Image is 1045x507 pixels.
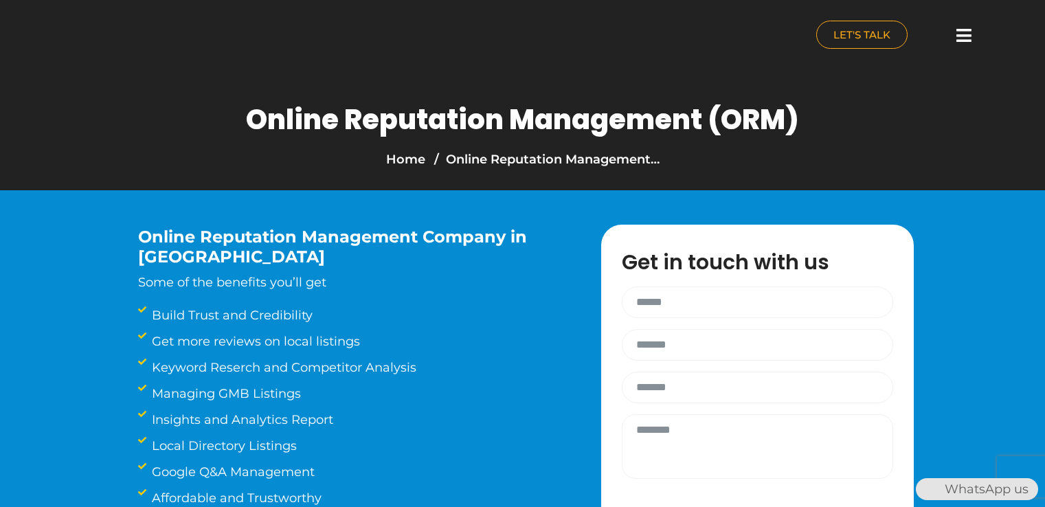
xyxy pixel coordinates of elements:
a: Home [386,152,425,167]
h3: Online Reputation Management Company in [GEOGRAPHIC_DATA] [138,227,560,267]
span: Insights and Analytics Report [148,410,333,429]
span: Managing GMB Listings [148,384,301,403]
h1: Online Reputation Management (ORM) [246,103,799,136]
span: Google Q&A Management [148,462,315,482]
span: Local Directory Listings [148,436,297,455]
span: Get more reviews on local listings [148,332,360,351]
a: LET'S TALK [816,21,908,49]
span: LET'S TALK [833,30,890,40]
li: Online Reputation Management… [431,150,660,169]
img: WhatsApp [917,478,939,500]
a: WhatsAppWhatsApp us [916,482,1038,497]
h3: Get in touch with us [622,252,907,273]
img: nuance-qatar_logo [35,7,150,67]
div: WhatsApp us [916,478,1038,500]
span: Build Trust and Credibility [148,306,313,325]
a: nuance-qatar_logo [35,7,516,67]
div: Some of the benefits you’ll get [138,227,560,292]
span: Keyword Reserch and Competitor Analysis [148,358,416,377]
